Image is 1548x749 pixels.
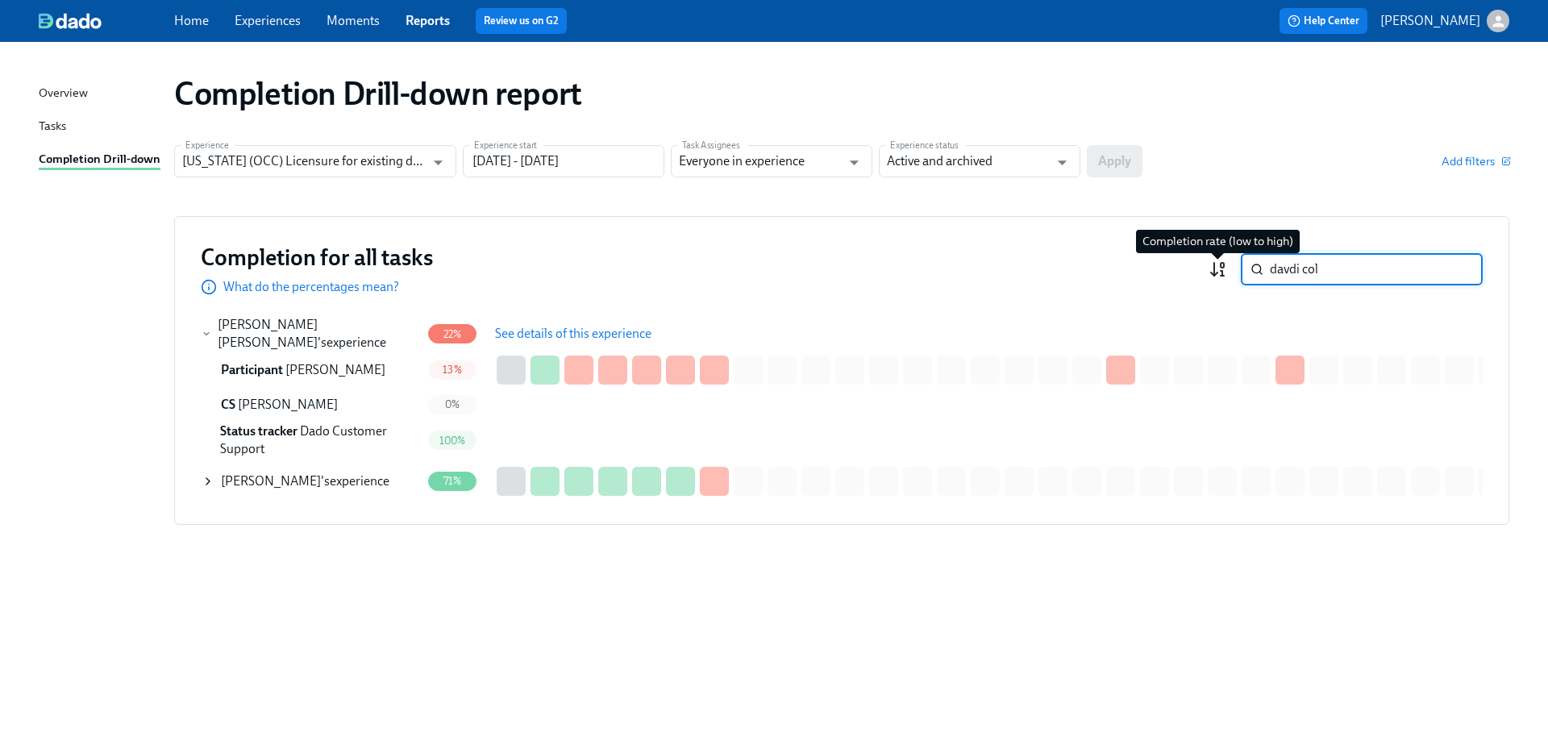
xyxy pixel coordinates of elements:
a: Overview [39,84,161,104]
span: 13% [433,364,472,376]
img: dado [39,13,102,29]
a: Moments [327,13,380,28]
h1: Completion Drill-down report [174,74,582,113]
p: What do the percentages mean? [223,278,399,296]
div: [PERSON_NAME] [PERSON_NAME]'sexperience [202,316,421,352]
span: Credentialing Specialist [221,397,235,412]
span: [PERSON_NAME] [221,473,321,489]
div: 's experience [218,316,421,352]
span: Status tracker [220,423,298,439]
a: Completion Drill-down [39,150,161,170]
a: Reports [406,13,450,28]
input: Search by name [1270,253,1483,285]
span: 22% [434,328,472,340]
button: Open [1050,150,1075,175]
button: [PERSON_NAME] [1380,10,1509,32]
span: William ALVAREZ SUAREZ [218,317,318,350]
div: Participant [PERSON_NAME] [202,354,421,386]
button: Review us on G2 [476,8,567,34]
button: Open [842,150,867,175]
span: [PERSON_NAME] [285,362,385,377]
a: Home [174,13,209,28]
div: [PERSON_NAME]'sexperience [202,465,421,497]
a: Experiences [235,13,301,28]
span: Help Center [1288,13,1359,29]
a: dado [39,13,174,29]
span: 0% [435,398,469,410]
div: Tasks [39,117,66,137]
div: CS [PERSON_NAME] [202,389,421,421]
div: 's experience [221,472,389,490]
span: Dado Customer Support [220,423,387,456]
h3: Completion for all tasks [201,243,433,272]
button: Add filters [1442,153,1509,169]
p: [PERSON_NAME] [1380,12,1480,30]
span: See details of this experience [495,326,651,342]
button: See details of this experience [484,318,663,350]
div: Overview [39,84,88,104]
span: 71% [434,475,472,487]
div: Status tracker Dado Customer Support [202,422,421,458]
span: [PERSON_NAME] [238,397,338,412]
button: Help Center [1280,8,1367,34]
button: Open [426,150,451,175]
a: Tasks [39,117,161,137]
span: 100% [430,435,476,447]
a: Review us on G2 [484,13,559,29]
span: Participant [221,362,283,377]
div: Completion Drill-down [39,150,160,170]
